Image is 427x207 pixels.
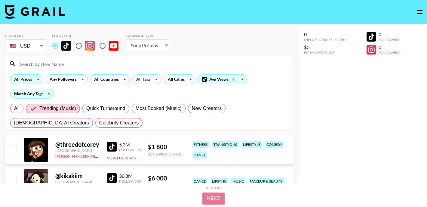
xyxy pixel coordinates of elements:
div: All Cities [164,75,186,84]
span: All [14,105,20,112]
div: 0 [379,44,400,50]
div: music [231,178,245,185]
div: Any Followers [46,75,78,84]
div: All Countries [91,75,120,84]
iframe: Drift Widget Chat Controller [397,177,420,200]
div: dance [192,178,207,185]
span: [DEMOGRAPHIC_DATA] Creators [14,119,89,127]
div: $ 6 000 [148,174,183,182]
div: fitness [192,141,209,148]
div: Platform [52,34,123,38]
div: dance [192,152,207,158]
div: All Prices [11,75,33,84]
div: Match Any Tags [11,89,54,98]
div: Followers [119,179,141,183]
span: New Creators [192,105,222,112]
div: 5.3M [119,142,141,148]
img: YouTube [109,41,118,51]
div: Estimated Price [304,50,346,55]
div: [GEOGRAPHIC_DATA] [55,148,100,153]
input: Search by User Name [16,59,290,69]
div: Followers [119,148,141,152]
div: Followers [379,50,400,55]
div: lipsync [211,178,228,185]
span: Celebrity Creators [99,119,139,127]
button: Next [202,193,225,205]
img: TikTok [107,173,117,183]
img: TikTok [107,142,117,152]
span: Quick Turnaround [86,105,125,112]
div: Step 1 of 2 [205,186,222,190]
div: $ 1 800 [148,143,183,151]
img: Instagram [85,41,95,51]
div: Followers [379,37,400,42]
div: [GEOGRAPHIC_DATA] [55,180,100,184]
img: TikTok [61,41,71,51]
img: Grail Talent [5,4,65,19]
div: @ kikakiim [55,172,100,180]
div: transitions [212,141,238,148]
div: lifestyle [242,141,262,148]
button: open drawer [414,6,426,18]
div: 0 [304,31,346,37]
button: View Full Stats [107,156,136,160]
div: Song Promo Price [148,152,183,156]
a: [PERSON_NAME][EMAIL_ADDRESS][PERSON_NAME][PERSON_NAME][DOMAIN_NAME] [55,153,201,158]
div: Campaign Type [126,34,169,38]
div: USD [6,41,46,51]
div: makeup & beauty [249,178,284,185]
div: 36.8M [119,173,141,179]
div: Currency [5,34,47,38]
div: 0 [379,31,400,37]
div: All Tags [133,75,152,84]
div: @ threedotcorey [55,141,100,148]
div: $0 [304,44,346,50]
div: comedy [265,141,284,148]
span: Most Booked (Music) [136,105,182,112]
div: Avg Views [198,75,247,84]
div: Influencers Selected [304,37,346,42]
span: Trending (Music) [39,105,76,112]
